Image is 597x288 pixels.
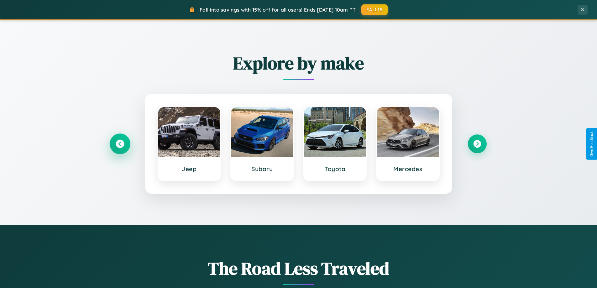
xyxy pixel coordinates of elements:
h1: The Road Less Traveled [111,256,487,280]
button: FALL15 [361,4,388,15]
h3: Subaru [237,165,287,173]
h3: Toyota [310,165,360,173]
h3: Mercedes [383,165,433,173]
h2: Explore by make [111,51,487,75]
span: Fall into savings with 15% off for all users! Ends [DATE] 10am PT. [200,7,357,13]
h3: Jeep [165,165,214,173]
div: Give Feedback [589,131,594,157]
